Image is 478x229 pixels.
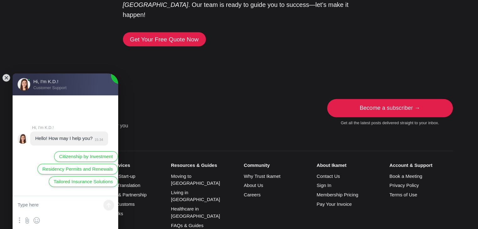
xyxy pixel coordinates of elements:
[244,173,281,179] a: Why Trust Ikamet
[171,190,220,202] a: Living in [GEOGRAPHIC_DATA]
[98,162,161,168] small: More Services
[35,136,93,141] jdiv: Hello! How may I help you?
[327,99,453,117] a: Become a subscriber →
[316,183,331,188] a: Sign In
[244,192,261,197] a: Careers
[98,192,146,197] a: Marriage & Partnership
[389,173,422,179] a: Book a Meeting
[244,183,263,188] a: About Us
[171,223,203,228] a: FAQs & Guides
[171,162,234,168] small: Resources & Guides
[98,183,140,188] a: Apostille Translation
[42,166,113,173] span: Residency Permits and Renewals
[316,173,340,179] a: Contact Us
[171,206,220,219] a: Healthcare in [GEOGRAPHIC_DATA]
[123,32,206,47] a: Get Your Free Quote Now
[54,178,113,185] span: Tailored Insurance Solutions
[30,131,108,146] jdiv: 01.10.25 15:34:02
[389,162,453,168] small: Account & Support
[171,173,220,186] a: Moving to [GEOGRAPHIC_DATA]
[389,192,417,197] a: Terms of Use
[316,162,380,168] small: About Ikamet
[59,153,113,160] span: Citizenship by Investment
[18,134,28,144] jdiv: Hi, I'm K.D.!
[93,138,103,141] jdiv: 15:34
[244,162,307,168] small: Community
[316,201,352,207] a: Pay Your Invoice
[389,183,419,188] a: Privacy Policy
[316,192,358,197] a: Membership Pricing
[32,125,113,130] jdiv: Hi, I'm K.D.!
[327,120,453,126] small: Get all the latest posts delivered straight to your inbox.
